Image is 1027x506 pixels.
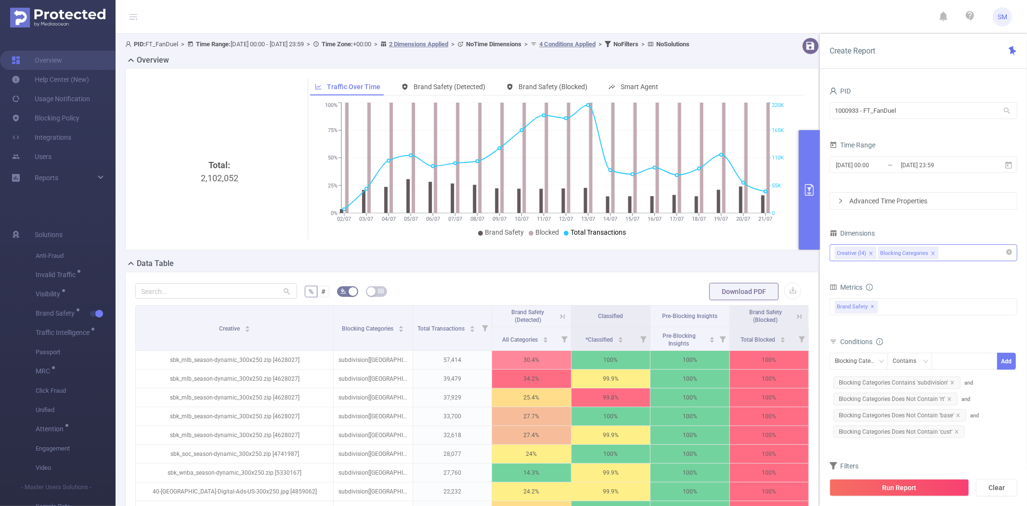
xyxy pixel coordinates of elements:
span: Visibility [36,291,64,297]
p: 32,618 [413,426,492,444]
p: subdivision[[GEOGRAPHIC_DATA]-[GEOGRAPHIC_DATA]] [334,482,412,501]
u: 2 Dimensions Applied [389,40,448,48]
i: icon: close [954,429,959,434]
i: Filter menu [558,327,571,350]
p: 99.9% [572,464,650,482]
a: Overview [12,51,62,70]
span: Click Fraud [36,381,116,400]
tspan: 220K [772,103,784,109]
p: 100% [650,426,729,444]
tspan: 165K [772,127,784,133]
span: All Categories [502,336,539,343]
b: No Filters [613,40,638,48]
i: icon: down [879,359,884,365]
tspan: 03/07 [359,216,373,222]
tspan: 19/07 [714,216,728,222]
tspan: 18/07 [692,216,706,222]
p: subdivision[[GEOGRAPHIC_DATA]-[GEOGRAPHIC_DATA]] [334,445,412,463]
i: icon: caret-up [469,324,475,327]
p: 100% [572,351,650,369]
span: Total Transactions [571,228,626,236]
b: No Solutions [656,40,689,48]
tspan: 14/07 [603,216,617,222]
tspan: 08/07 [470,216,484,222]
p: 99.9% [572,426,650,444]
p: 30.4% [492,351,571,369]
i: icon: bg-colors [340,288,346,294]
span: > [178,40,187,48]
span: Brand Safety [485,228,524,236]
span: # [321,288,325,295]
i: icon: table [378,288,384,294]
span: Create Report [830,46,875,55]
p: 100% [730,388,808,407]
div: Sort [469,324,475,330]
span: MRC [36,368,53,374]
i: icon: user [125,41,134,47]
span: ✕ [871,301,875,313]
span: > [638,40,648,48]
tspan: 13/07 [581,216,595,222]
span: Conditions [840,338,883,346]
span: Time Range [830,141,875,149]
p: 33,700 [413,407,492,426]
p: 100% [730,351,808,369]
p: 100% [730,426,808,444]
span: > [448,40,457,48]
div: Sort [780,335,786,341]
p: 100% [572,445,650,463]
input: Start date [835,159,913,172]
span: Anti-Fraud [36,246,116,266]
span: Blocking Categories [342,325,395,332]
i: Filter menu [716,327,729,350]
span: Passport [36,343,116,362]
p: 25.4% [492,388,571,407]
p: 100% [650,445,729,463]
p: 27.4% [492,426,571,444]
img: Protected Media [10,8,105,27]
p: sbk_mlb_season-dynamic_300x250.zip [4628027] [136,370,333,388]
div: Blocking Categories [880,247,928,260]
tspan: 75% [328,127,338,133]
i: icon: caret-down [618,339,624,342]
p: 100% [730,464,808,482]
span: Brand Safety [36,310,78,317]
i: icon: caret-down [245,328,250,331]
p: subdivision[[GEOGRAPHIC_DATA]-[GEOGRAPHIC_DATA]] [334,426,412,444]
span: Brand Safety (Blocked) [749,309,782,323]
u: 4 Conditions Applied [539,40,596,48]
button: Run Report [830,479,969,496]
span: PID [830,87,851,95]
p: 57,414 [413,351,492,369]
p: sbk_mlb_season-dynamic_300x250.zip [4628027] [136,407,333,426]
p: 100% [650,464,729,482]
span: > [304,40,313,48]
tspan: 07/07 [448,216,462,222]
h2: Overview [137,54,169,66]
a: Usage Notification [12,89,90,108]
span: Reports [35,174,58,182]
tspan: 15/07 [625,216,639,222]
tspan: 11/07 [537,216,551,222]
span: Pre-Blocking Insights [662,313,717,320]
tspan: 110K [772,155,784,161]
p: 100% [572,407,650,426]
tspan: 0 [772,210,775,216]
span: Total Blocked [741,336,777,343]
span: and [830,396,970,419]
span: Dimensions [830,229,875,237]
p: 24.2% [492,482,571,501]
i: icon: down [923,359,929,365]
input: Search... [135,283,297,299]
p: 100% [730,445,808,463]
span: Blocking Categories Does Not Contain 'cust' [833,426,965,438]
p: 28,077 [413,445,492,463]
p: 99.8% [572,388,650,407]
span: Solutions [35,225,63,244]
div: Sort [245,324,250,330]
span: Brand Safety (Blocked) [519,83,587,91]
tspan: 16/07 [648,216,662,222]
p: sbk_mlb_season-dynamic_300x250.zip [4628027] [136,351,333,369]
span: % [309,288,313,295]
i: icon: caret-up [543,335,548,338]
